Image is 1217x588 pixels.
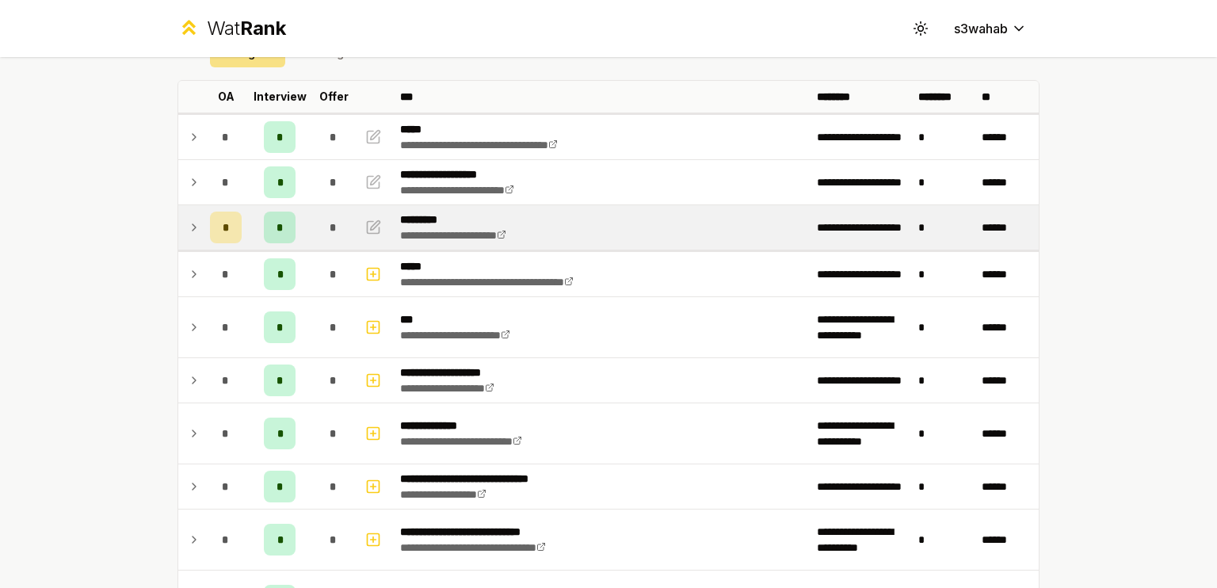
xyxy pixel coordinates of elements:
[319,89,349,105] p: Offer
[954,19,1008,38] span: s3wahab
[254,89,307,105] p: Interview
[240,17,286,40] span: Rank
[177,16,286,41] a: WatRank
[207,16,286,41] div: Wat
[218,89,235,105] p: OA
[941,14,1040,43] button: s3wahab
